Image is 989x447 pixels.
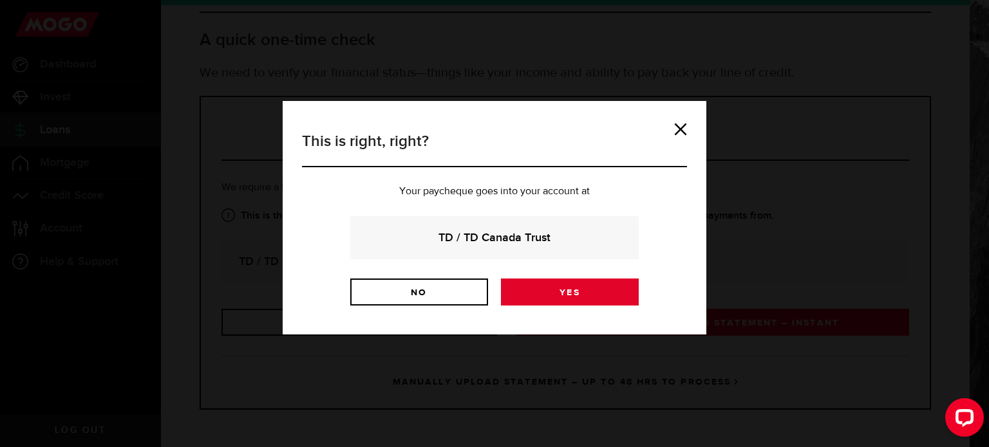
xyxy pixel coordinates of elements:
a: No [350,278,488,306]
a: Yes [501,278,639,306]
strong: TD / TD Canada Trust [368,229,621,246]
iframe: LiveChat chat widget [935,393,989,447]
h3: This is right, right? [302,130,687,167]
p: Your paycheque goes into your account at [302,187,687,197]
